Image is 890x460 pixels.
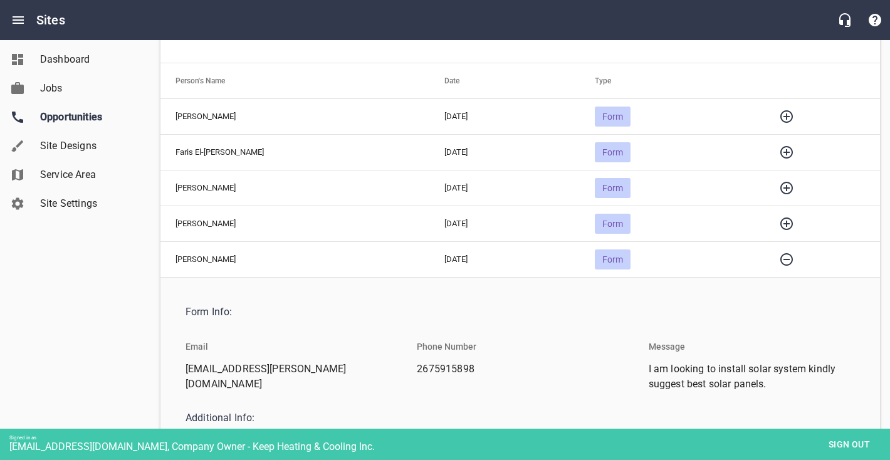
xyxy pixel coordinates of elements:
[429,134,580,170] td: [DATE]
[649,362,845,392] span: I am looking to install solar system kindly suggest best solar panels.
[160,206,429,241] td: [PERSON_NAME]
[595,183,631,193] span: Form
[429,206,580,241] td: [DATE]
[36,10,65,30] h6: Sites
[818,433,881,456] button: Sign out
[595,219,631,229] span: Form
[595,147,631,157] span: Form
[160,63,429,98] th: Person's Name
[40,196,135,211] span: Site Settings
[595,249,631,269] div: Form
[186,362,382,392] span: [EMAIL_ADDRESS][PERSON_NAME][DOMAIN_NAME]
[860,5,890,35] button: Support Portal
[9,441,890,452] div: [EMAIL_ADDRESS][DOMAIN_NAME], Company Owner - Keep Heating & Cooling Inc.
[3,5,33,35] button: Open drawer
[417,362,613,377] span: 2675915898
[160,241,429,277] td: [PERSON_NAME]
[40,110,135,125] span: Opportunities
[160,170,429,206] td: [PERSON_NAME]
[9,435,890,441] div: Signed in as
[429,241,580,277] td: [DATE]
[823,437,876,452] span: Sign out
[40,167,135,182] span: Service Area
[639,332,695,362] li: Message
[160,134,429,170] td: Faris El-[PERSON_NAME]
[407,332,486,362] li: Phone Number
[429,98,580,134] td: [DATE]
[595,112,631,122] span: Form
[830,5,860,35] button: Live Chat
[429,63,580,98] th: Date
[186,410,845,426] span: Additional Info:
[580,63,757,98] th: Type
[40,139,135,154] span: Site Designs
[595,178,631,198] div: Form
[40,81,135,96] span: Jobs
[595,142,631,162] div: Form
[175,332,218,362] li: Email
[595,107,631,127] div: Form
[40,52,135,67] span: Dashboard
[186,305,845,320] span: Form Info:
[595,254,631,264] span: Form
[429,170,580,206] td: [DATE]
[595,214,631,234] div: Form
[160,98,429,134] td: [PERSON_NAME]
